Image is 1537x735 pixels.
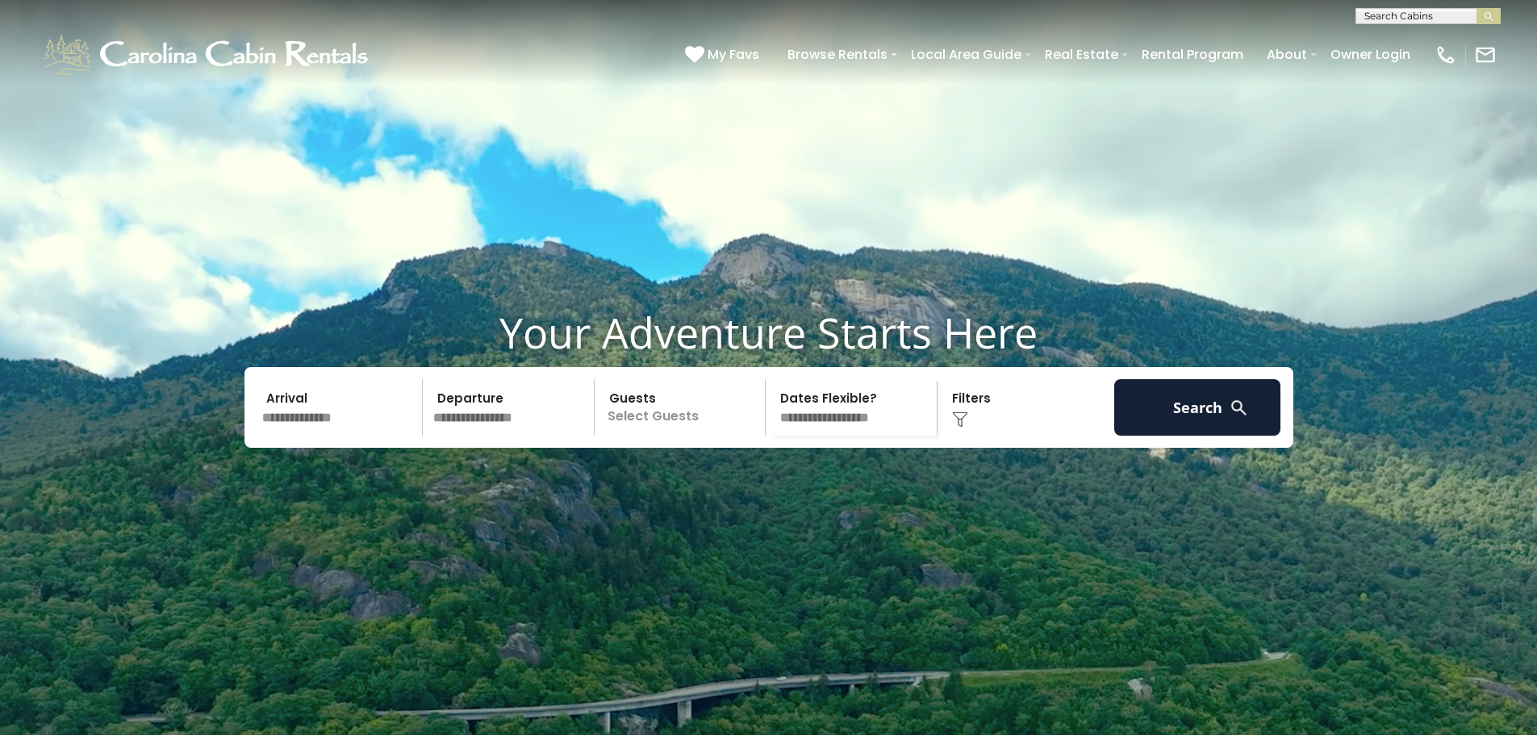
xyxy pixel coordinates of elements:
a: About [1259,40,1315,69]
img: filter--v1.png [952,411,968,428]
span: My Favs [708,44,759,65]
a: Browse Rentals [779,40,896,69]
img: search-regular-white.png [1229,398,1249,418]
p: Select Guests [599,379,766,436]
h1: Your Adventure Starts Here [12,307,1525,357]
a: Rental Program [1134,40,1251,69]
button: Search [1114,379,1281,436]
img: phone-regular-white.png [1435,44,1457,66]
a: My Favs [685,44,763,65]
a: Local Area Guide [903,40,1030,69]
img: mail-regular-white.png [1474,44,1497,66]
a: Owner Login [1322,40,1418,69]
img: White-1-1-2.png [40,31,375,79]
a: Real Estate [1037,40,1126,69]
